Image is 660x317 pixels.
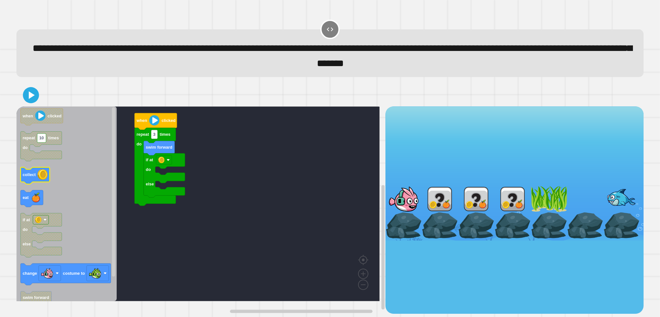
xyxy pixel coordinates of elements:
[23,135,35,140] text: repeat
[137,142,142,146] text: do
[136,118,147,123] text: when
[137,132,149,137] text: repeat
[48,135,59,140] text: times
[23,217,30,222] text: if at
[23,271,37,276] text: change
[39,135,44,140] text: 10
[146,145,173,150] text: swim forward
[23,295,49,300] text: swim forward
[23,195,29,200] text: eat
[146,182,154,186] text: else
[23,145,28,150] text: do
[22,114,33,118] text: when
[153,132,155,137] text: 3
[146,167,151,172] text: do
[160,132,170,137] text: times
[63,271,85,276] text: costume to
[48,114,62,118] text: clicked
[23,172,36,177] text: collect
[161,118,175,123] text: clicked
[16,106,385,314] div: Blockly Workspace
[146,157,153,162] text: if at
[23,227,28,232] text: do
[23,242,31,246] text: else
